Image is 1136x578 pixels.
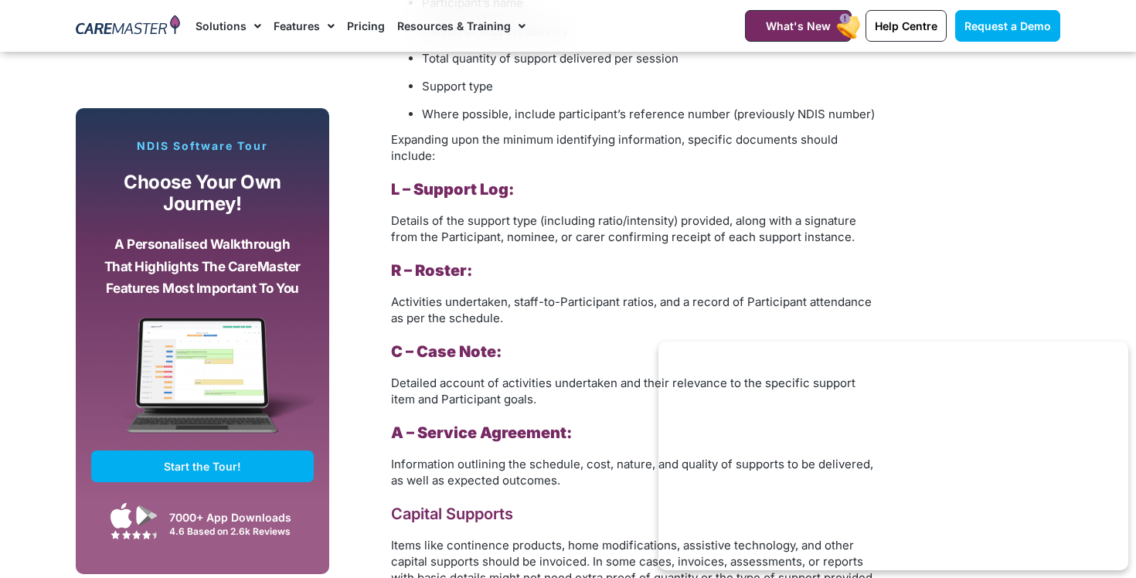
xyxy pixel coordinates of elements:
[391,213,856,244] span: Details of the support type (including ratio/intensity) provided, along with a signature from the...
[422,79,493,93] span: Support type
[391,180,514,199] b: L – Support Log:
[875,19,937,32] span: Help Centre
[391,423,572,442] b: A – Service Agreement:
[422,51,679,66] span: Total quantity of support delivered per session
[91,139,314,153] p: NDIS Software Tour
[103,233,302,300] p: A personalised walkthrough that highlights the CareMaster features most important to you
[391,342,502,361] b: C – Case Note:
[766,19,831,32] span: What's New
[964,19,1051,32] span: Request a Demo
[391,294,872,325] span: Activities undertaken, staff-to-Participant ratios, and a record of Participant attendance as per...
[391,457,873,488] span: Information outlining the schedule, cost, nature, and quality of supports to be delivered, as wel...
[391,504,878,525] h3: Capital Supports
[955,10,1060,42] a: Request a Demo
[866,10,947,42] a: Help Centre
[111,530,157,539] img: Google Play Store App Review Stars
[76,15,180,38] img: CareMaster Logo
[169,509,306,525] div: 7000+ App Downloads
[391,261,472,280] b: R – Roster:
[169,525,306,537] div: 4.6 Based on 2.6k Reviews
[91,318,314,450] img: CareMaster Software Mockup on Screen
[658,342,1128,570] iframe: Popup CTA
[103,172,302,216] p: Choose your own journey!
[136,504,158,527] img: Google Play App Icon
[745,10,852,42] a: What's New
[391,131,878,164] p: Expanding upon the minimum identifying information, specific documents should include:
[422,107,875,121] span: Where possible, include participant’s reference number (previously NDIS number)
[91,450,314,482] a: Start the Tour!
[111,502,132,529] img: Apple App Store Icon
[164,460,241,473] span: Start the Tour!
[391,376,855,406] span: Detailed account of activities undertaken and their relevance to the specific support item and Pa...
